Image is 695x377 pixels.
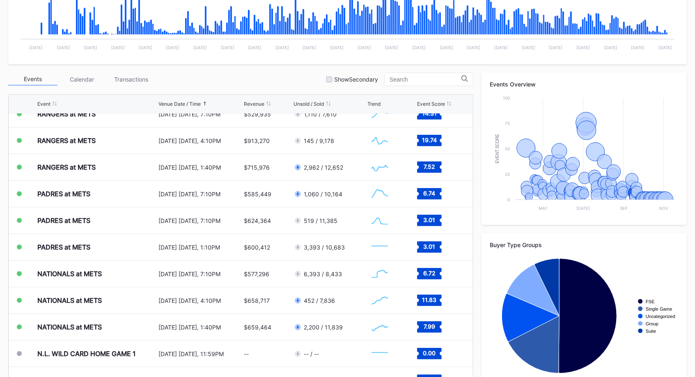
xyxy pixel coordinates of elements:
div: 1,110 / 7,610 [304,111,337,118]
text: [DATE] [658,45,672,50]
text: [DATE] [111,45,125,50]
div: $529,935 [244,111,271,118]
div: RANGERS at METS [37,110,96,118]
svg: Chart title [490,94,679,217]
div: PADRES at METS [37,243,90,251]
text: 100 [503,95,510,100]
text: FSE [646,299,655,304]
text: 50 [505,146,510,151]
svg: Chart title [367,317,392,337]
text: [DATE] [576,206,590,211]
text: [DATE] [358,45,371,50]
text: Nov [659,206,668,211]
text: Single Game [646,307,672,311]
text: 0.00 [423,350,436,357]
div: Show Secondary [334,76,378,83]
text: [DATE] [440,45,453,50]
div: -- [244,350,249,357]
text: [DATE] [275,45,289,50]
text: 75 [505,121,510,126]
div: PADRES at METS [37,190,90,198]
text: [DATE] [248,45,261,50]
div: Events Overview [490,81,679,88]
div: [DATE] [DATE], 7:10PM [158,111,242,118]
text: 3.01 [423,243,435,250]
text: [DATE] [193,45,207,50]
text: 3.01 [423,216,435,223]
text: May [539,206,548,211]
text: Uncategorized [646,314,675,319]
svg: Chart title [367,290,392,311]
text: [DATE] [57,45,70,50]
div: Calendar [57,73,107,86]
div: $585,449 [244,191,271,198]
div: RANGERS at METS [37,163,96,171]
div: $600,412 [244,244,270,251]
text: [DATE] [522,45,535,50]
svg: Chart title [367,130,392,151]
text: [DATE] [303,45,317,50]
text: [DATE] [604,45,617,50]
text: [DATE] [84,45,97,50]
div: 2,962 / 12,652 [304,164,344,171]
text: Sep [620,206,627,211]
div: [DATE] [DATE], 4:10PM [158,297,242,304]
div: Transactions [107,73,156,86]
text: [DATE] [330,45,344,50]
text: 19.74 [422,136,437,143]
text: 7.99 [424,323,435,330]
div: [DATE] [DATE], 7:10PM [158,191,242,198]
div: Buyer Type Groups [490,241,679,248]
text: [DATE] [576,45,590,50]
div: [DATE] [DATE], 4:10PM [158,137,242,144]
text: [DATE] [412,45,426,50]
div: NATIONALS at METS [37,323,102,331]
text: 6.72 [423,270,436,277]
div: $659,464 [244,324,271,331]
text: 6.74 [423,190,435,197]
div: Events [8,73,57,86]
input: Search [390,76,461,83]
div: $624,364 [244,217,271,224]
text: [DATE] [221,45,234,50]
div: Revenue [244,101,264,107]
div: Venue Date / Time [158,101,201,107]
div: $913,270 [244,137,270,144]
div: RANGERS at METS [37,136,96,145]
svg: Chart title [367,237,392,257]
text: [DATE] [166,45,179,50]
text: [DATE] [29,45,43,50]
div: Trend [367,101,381,107]
text: Event Score [495,134,500,164]
div: N.L. WILD CARD HOME GAME 1 [37,350,136,358]
div: $658,717 [244,297,270,304]
div: NATIONALS at METS [37,270,102,278]
div: 6,393 / 8,433 [304,270,342,277]
div: PADRES at METS [37,216,90,225]
text: [DATE] [494,45,508,50]
svg: Chart title [367,210,392,231]
svg: Chart title [367,184,392,204]
div: Unsold / Sold [294,101,324,107]
text: [DATE] [139,45,152,50]
div: 2,200 / 11,839 [304,324,343,331]
text: [DATE] [467,45,481,50]
text: 14.31 [422,110,437,117]
div: [DATE] [DATE], 7:10PM [158,217,242,224]
div: NATIONALS at METS [37,296,102,304]
text: Group [646,321,658,326]
svg: Chart title [367,104,392,124]
div: [DATE] [DATE], 1:10PM [158,244,242,251]
div: [DATE] [DATE], 1:40PM [158,324,242,331]
div: Event Score [417,101,445,107]
div: $715,976 [244,164,270,171]
text: 0 [507,197,510,202]
div: $577,296 [244,270,269,277]
text: [DATE] [385,45,399,50]
text: 25 [505,172,510,177]
div: [DATE] [DATE], 7:10PM [158,270,242,277]
text: 7.52 [424,163,435,170]
text: [DATE] [631,45,645,50]
text: 11.83 [422,296,436,303]
svg: Chart title [367,157,392,177]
